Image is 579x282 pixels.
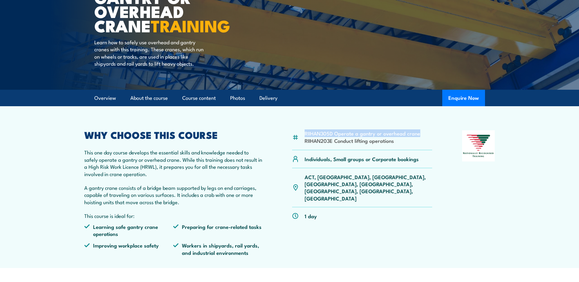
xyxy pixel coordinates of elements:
p: This one day course develops the essential skills and knowledge needed to safely operate a gantry... [84,149,262,177]
p: A gantry crane consists of a bridge beam supported by legs on end carriages, capable of traveling... [84,184,262,205]
a: Overview [94,90,116,106]
li: Improving workplace safety [84,242,173,256]
a: Delivery [259,90,277,106]
li: Learning safe gantry crane operations [84,223,173,237]
p: ACT, [GEOGRAPHIC_DATA], [GEOGRAPHIC_DATA], [GEOGRAPHIC_DATA], [GEOGRAPHIC_DATA], [GEOGRAPHIC_DATA... [305,173,432,202]
li: Workers in shipyards, rail yards, and industrial environments [173,242,262,256]
strong: TRAINING [151,13,230,38]
button: Enquire Now [442,90,485,106]
a: Course content [182,90,216,106]
li: RIIHAN203E Conduct lifting operations [305,137,420,144]
p: This course is ideal for: [84,212,262,219]
p: Learn how to safely use overhead and gantry cranes with this training. These cranes, which run on... [94,38,206,67]
a: About the course [130,90,168,106]
li: RIIHAN305D Operate a gantry or overhead crane [305,130,420,137]
img: Nationally Recognised Training logo. [462,130,495,161]
a: Photos [230,90,245,106]
p: 1 day [305,212,317,219]
h2: WHY CHOOSE THIS COURSE [84,130,262,139]
p: Individuals, Small groups or Corporate bookings [305,155,419,162]
li: Preparing for crane-related tasks [173,223,262,237]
